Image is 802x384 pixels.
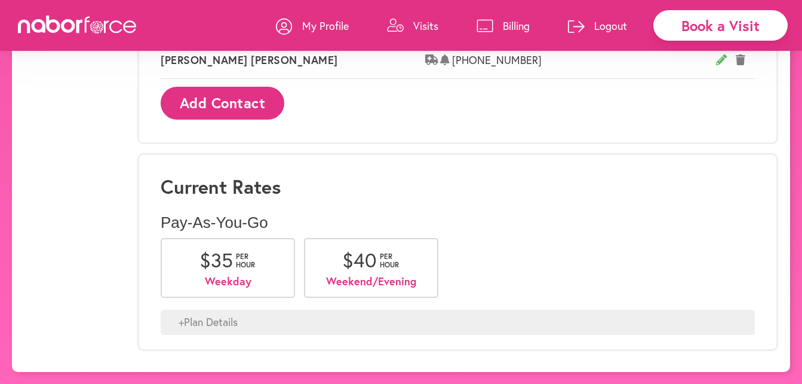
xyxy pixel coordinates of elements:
div: + Plan Details [161,310,755,335]
div: Book a Visit [653,10,788,41]
span: $ 35 [199,247,233,273]
span: $ 40 [342,247,377,273]
span: [PHONE_NUMBER] [452,54,717,67]
span: per hour [236,252,257,270]
a: Visits [387,8,438,44]
p: Visits [413,19,438,33]
span: [PERSON_NAME] [PERSON_NAME] [161,54,425,67]
a: Logout [568,8,627,44]
p: My Profile [302,19,349,33]
p: Weekday [180,275,276,288]
p: Billing [503,19,530,33]
span: per hour [380,252,401,270]
h3: Current Rates [161,175,755,198]
a: Billing [477,8,530,44]
a: My Profile [276,8,349,44]
button: Add Contact [161,87,284,120]
p: Weekend/Evening [323,275,419,288]
p: Logout [594,19,627,33]
p: Pay-As-You-Go [161,214,755,232]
